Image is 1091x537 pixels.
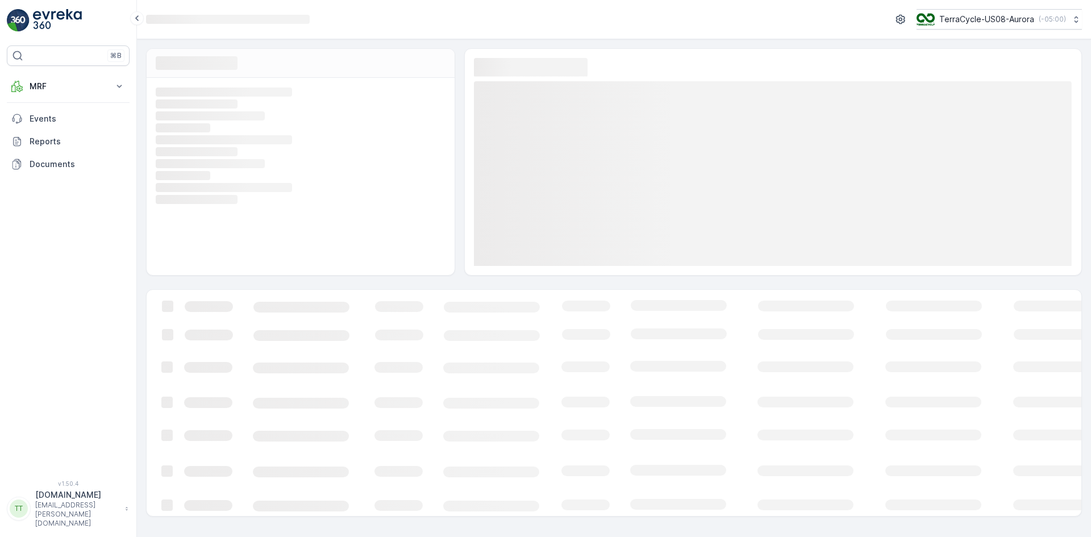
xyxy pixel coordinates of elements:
button: MRF [7,75,130,98]
p: Events [30,113,125,124]
button: TerraCycle-US08-Aurora(-05:00) [917,9,1082,30]
img: image_ci7OI47.png [917,13,935,26]
p: [DOMAIN_NAME] [35,489,119,501]
p: TerraCycle-US08-Aurora [939,14,1034,25]
a: Reports [7,130,130,153]
p: [EMAIL_ADDRESS][PERSON_NAME][DOMAIN_NAME] [35,501,119,528]
p: Reports [30,136,125,147]
p: ( -05:00 ) [1039,15,1066,24]
p: Documents [30,159,125,170]
button: TT[DOMAIN_NAME][EMAIL_ADDRESS][PERSON_NAME][DOMAIN_NAME] [7,489,130,528]
a: Documents [7,153,130,176]
div: TT [10,499,28,518]
img: logo_light-DOdMpM7g.png [33,9,82,32]
p: ⌘B [110,51,122,60]
span: v 1.50.4 [7,480,130,487]
img: logo [7,9,30,32]
p: MRF [30,81,107,92]
a: Events [7,107,130,130]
